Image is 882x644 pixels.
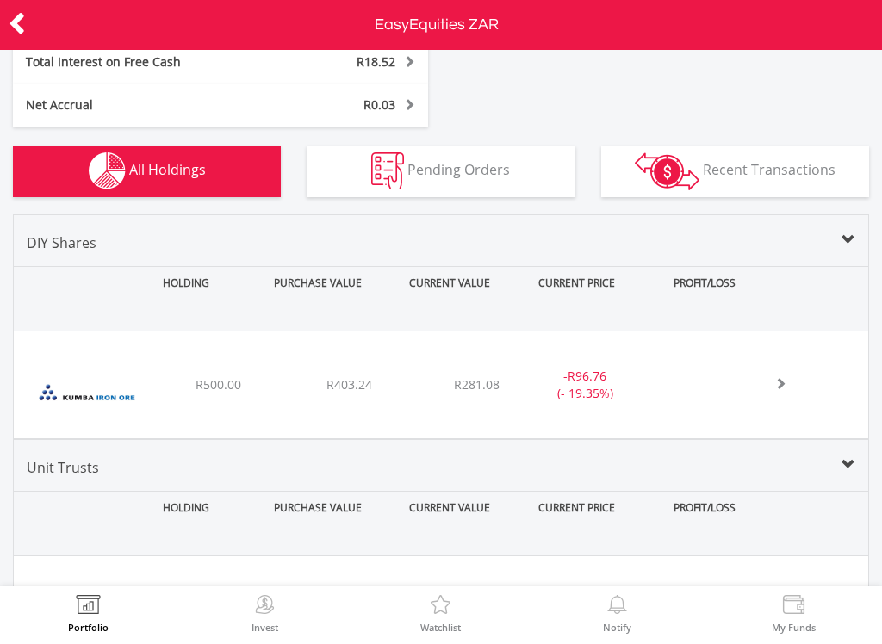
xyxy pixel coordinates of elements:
span: R403.24 [326,376,372,393]
a: Notify [603,595,631,632]
div: HOLDING [114,492,251,523]
span: All Holdings [129,160,206,179]
span: R96.76 [568,368,606,384]
div: CURRENT PRICE [517,267,637,299]
img: Invest Now [252,595,278,619]
label: Invest [252,622,278,632]
div: CURRENT PRICE [517,492,637,523]
div: HOLDING [114,267,251,299]
img: View Funds [780,595,807,619]
img: transactions-zar-wht.png [635,152,699,190]
span: R500.00 [196,376,241,393]
img: holdings-wht.png [89,152,126,189]
span: R0.03 [363,96,395,113]
div: CURRENT VALUE [386,267,514,299]
div: PROFIT/LOSS [640,492,768,523]
img: Watchlist [427,595,454,619]
img: View Portfolio [75,595,102,619]
a: My Funds [772,595,816,632]
button: Pending Orders [307,146,575,197]
label: Portfolio [68,622,109,632]
label: Notify [603,622,631,632]
span: Pending Orders [407,160,510,179]
div: Net Accrual [13,96,255,114]
div: - (- 19.35%) [527,368,643,402]
div: Total Interest on Free Cash [13,53,255,71]
a: Portfolio [68,595,109,632]
button: All Holdings [13,146,281,197]
span: DIY Shares [27,233,96,252]
span: R281.08 [454,376,500,393]
div: CURRENT VALUE [386,492,514,523]
span: Recent Transactions [703,160,835,179]
img: pending_instructions-wht.png [371,152,404,189]
span: Unit Trusts [27,458,99,477]
label: Watchlist [420,622,461,632]
a: Watchlist [420,595,461,632]
img: View Notifications [604,595,630,619]
div: PURCHASE VALUE [254,267,382,299]
a: Invest [252,595,278,632]
button: Recent Transactions [601,146,869,197]
span: R18.52 [357,53,395,70]
label: My Funds [772,622,816,632]
div: PURCHASE VALUE [254,492,382,523]
img: EQU.ZA.KIO.png [22,353,151,433]
div: PROFIT/LOSS [640,267,768,299]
